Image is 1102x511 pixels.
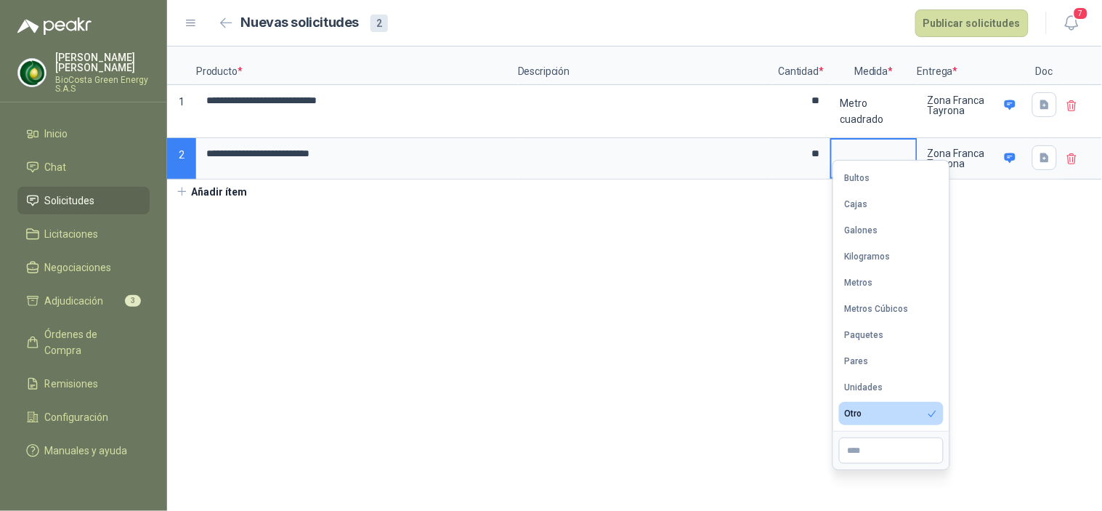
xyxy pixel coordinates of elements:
[845,330,884,340] div: Paquetes
[167,138,196,180] p: 2
[845,199,868,209] div: Cajas
[915,9,1029,37] button: Publicar solicitudes
[17,437,150,464] a: Manuales y ayuda
[845,252,891,262] div: Kilogramos
[45,126,68,142] span: Inicio
[518,47,772,85] p: Descripción
[241,12,360,33] h2: Nuevas solicitudes
[125,295,141,307] span: 3
[845,382,883,393] div: Unidades
[839,350,944,373] button: Pares
[839,219,944,242] button: Galones
[45,159,67,175] span: Chat
[839,245,944,268] button: Kilogramos
[17,187,150,214] a: Solicitudes
[45,193,95,209] span: Solicitudes
[17,370,150,398] a: Remisiones
[917,47,1026,85] p: Entrega
[839,297,944,321] button: Metros Cúbicos
[17,287,150,315] a: Adjudicación3
[18,59,46,86] img: Company Logo
[839,193,944,216] button: Cajas
[845,304,909,314] div: Metros Cúbicos
[45,326,136,358] span: Órdenes de Compra
[845,225,878,236] div: Galones
[17,220,150,248] a: Licitaciones
[167,180,256,204] button: Añadir ítem
[45,226,99,242] span: Licitaciones
[167,85,196,138] p: 1
[832,86,916,136] div: Metro cuadrado
[839,271,944,294] button: Metros
[839,323,944,347] button: Paquetes
[845,356,869,366] div: Pares
[839,376,944,399] button: Unidades
[45,409,109,425] span: Configuración
[1026,47,1063,85] p: Doc
[196,47,518,85] p: Producto
[17,321,150,364] a: Órdenes de Compra
[45,376,99,392] span: Remisiones
[1058,10,1085,36] button: 7
[839,166,944,190] button: Bultos
[839,402,944,425] button: Otro
[55,76,150,93] p: BioCosta Green Energy S.A.S
[1073,7,1089,20] span: 7
[17,17,92,35] img: Logo peakr
[17,403,150,431] a: Configuración
[845,409,862,419] div: Otro
[845,173,870,183] div: Bultos
[928,148,1000,169] p: Zona Franca Tayrona
[17,254,150,281] a: Negociaciones
[772,47,830,85] p: Cantidad
[830,47,917,85] p: Medida
[17,120,150,148] a: Inicio
[928,95,1000,116] p: Zona Franca Tayrona
[45,443,128,459] span: Manuales y ayuda
[55,52,150,73] p: [PERSON_NAME] [PERSON_NAME]
[370,15,388,32] div: 2
[17,153,150,181] a: Chat
[45,259,112,275] span: Negociaciones
[845,278,873,288] div: Metros
[45,293,104,309] span: Adjudicación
